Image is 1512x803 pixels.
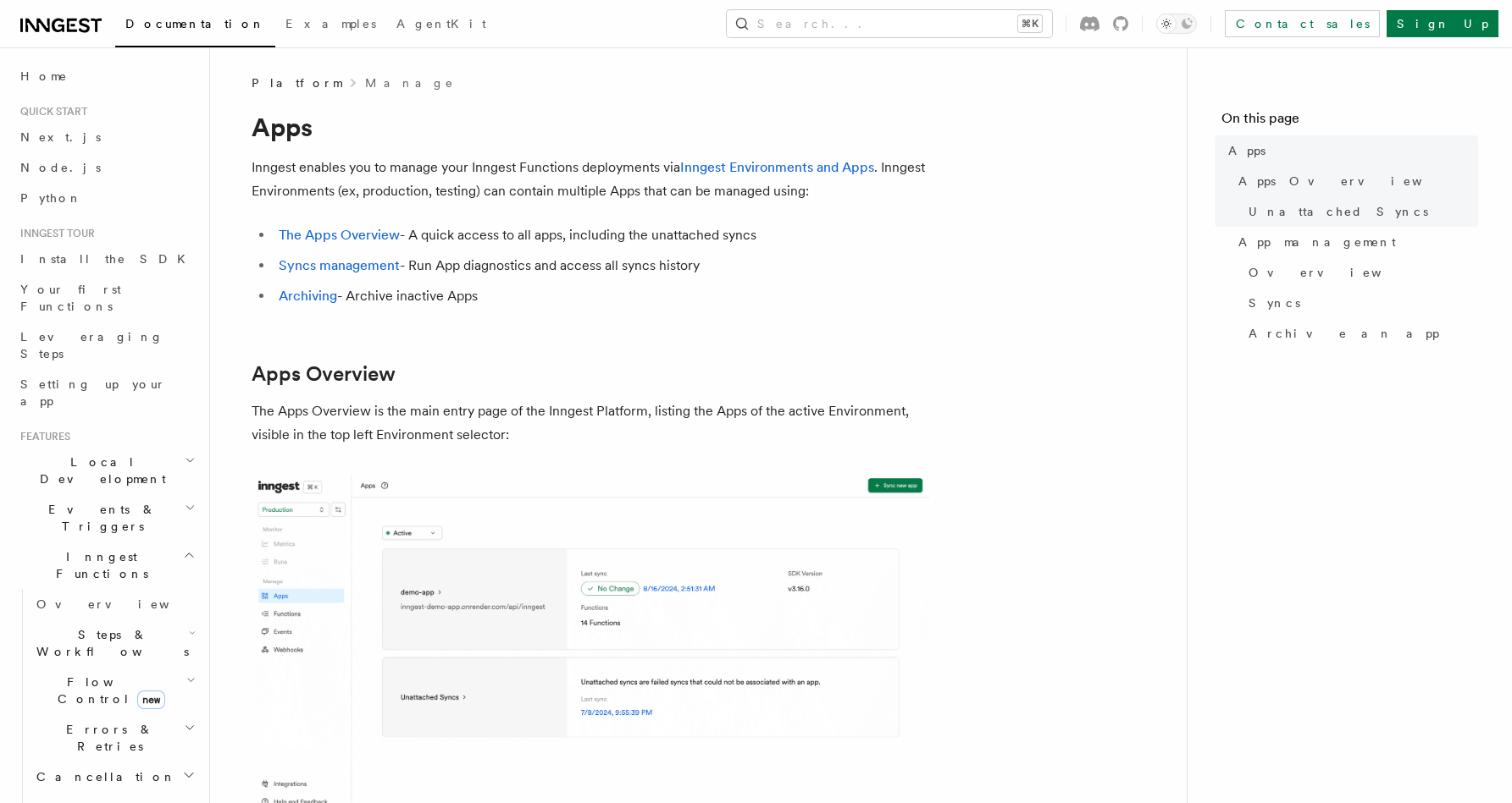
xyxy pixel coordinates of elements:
[137,690,165,709] span: new
[20,377,166,408] span: Setting up your app
[20,330,163,360] span: Leveraging Steps
[365,74,455,91] a: Manage
[386,5,496,46] a: AgentKit
[30,768,176,785] span: Cancellation
[1242,288,1478,318] a: Syncs
[1228,142,1266,159] span: Apps
[20,283,121,313] span: Your first Functions
[279,288,337,304] a: Archiving
[252,112,929,142] h1: Apps
[1221,135,1478,166] a: Apps
[30,619,199,667] button: Steps & Workflows
[275,5,386,46] a: Examples
[14,430,70,443] span: Features
[1242,196,1478,227] a: Unattached Syncs
[1232,227,1478,257] a: App management
[30,674,186,707] span: Flow Control
[1242,257,1478,288] a: Overview
[1249,264,1423,281] span: Overview
[14,183,199,213] a: Python
[14,542,199,589] button: Inngest Functions
[279,257,400,273] a: Syncs management
[14,274,199,322] a: Your first Functions
[1242,318,1478,349] a: Archive an app
[279,227,400,243] a: The Apps Overview
[1249,325,1439,342] span: Archive an app
[252,399,929,447] p: The Apps Overview is the main entry page of the Inngest Platform, listing the Apps of the active ...
[680,159,874,175] a: Inngest Environments and Apps
[274,223,929,247] li: - A quick access to all apps, including the unattached syncs
[1225,10,1380,37] a: Contact sales
[1156,14,1197,34] button: Toggle dark mode
[1238,173,1464,190] span: Apps Overview
[396,17,486,30] span: AgentKit
[14,227,95,240] span: Inngest tour
[30,762,199,792] button: Cancellation
[14,322,199,369] a: Leveraging Steps
[1018,15,1042,32] kbd: ⌘K
[252,74,341,91] span: Platform
[30,721,184,755] span: Errors & Retries
[20,191,82,205] span: Python
[14,244,199,274] a: Install the SDK
[252,362,396,386] a: Apps Overview
[252,156,929,203] p: Inngest enables you to manage your Inngest Functions deployments via . Inngest Environments (ex, ...
[14,105,87,118] span: Quick start
[727,10,1052,37] button: Search...⌘K
[20,130,101,144] span: Next.js
[14,548,183,582] span: Inngest Functions
[14,454,185,487] span: Local Development
[14,494,199,542] button: Events & Triggers
[30,667,199,714] button: Flow Controlnew
[14,152,199,183] a: Node.js
[285,17,376,30] span: Examples
[14,61,199,91] a: Home
[14,369,199,416] a: Setting up your app
[30,714,199,762] button: Errors & Retries
[20,252,196,266] span: Install the SDK
[36,597,211,611] span: Overview
[274,254,929,278] li: - Run App diagnostics and access all syncs history
[20,68,68,85] span: Home
[20,161,101,174] span: Node.js
[125,17,265,30] span: Documentation
[30,626,189,660] span: Steps & Workflows
[1387,10,1498,37] a: Sign Up
[14,122,199,152] a: Next.js
[1221,108,1478,135] h4: On this page
[274,284,929,308] li: - Archive inactive Apps
[14,501,185,535] span: Events & Triggers
[115,5,275,47] a: Documentation
[1232,166,1478,196] a: Apps Overview
[1249,294,1300,311] span: Syncs
[14,447,199,494] button: Local Development
[30,589,199,619] a: Overview
[1238,234,1396,250] span: App management
[1249,203,1428,220] span: Unattached Syncs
